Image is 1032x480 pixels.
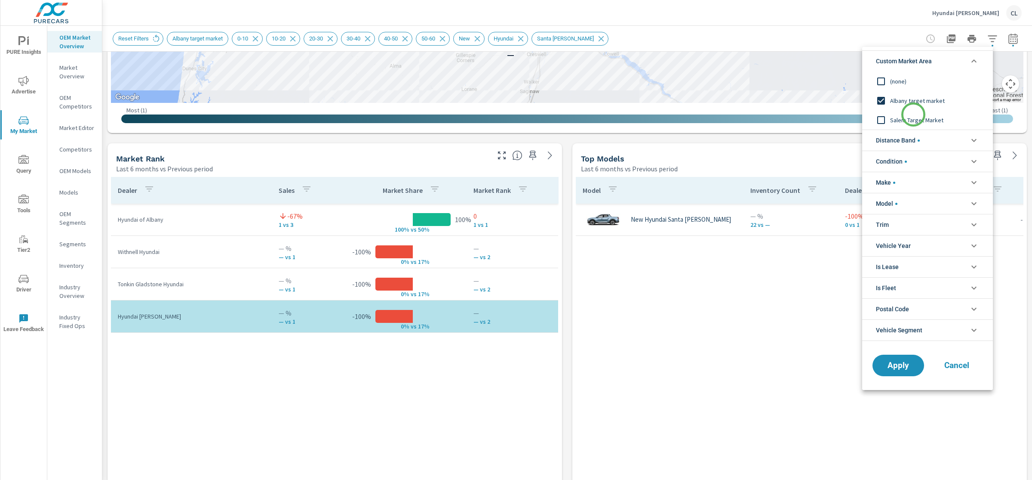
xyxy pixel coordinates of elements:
[876,214,889,235] span: Trim
[876,257,899,277] span: Is Lease
[890,115,984,125] span: Salem Target Market
[876,278,896,298] span: Is Fleet
[876,193,897,214] span: Model
[876,51,932,71] span: Custom Market Area
[862,47,993,344] ul: filter options
[872,355,924,376] button: Apply
[881,362,915,369] span: Apply
[876,320,922,341] span: Vehicle Segment
[862,110,991,130] div: Salem Target Market
[862,71,991,91] div: (none)
[890,96,984,106] span: Albany target market
[890,76,984,87] span: (none)
[876,130,920,151] span: Distance Band
[876,235,911,256] span: Vehicle Year
[862,91,991,110] div: Albany target market
[931,355,983,376] button: Cancel
[876,172,895,193] span: Make
[940,362,974,369] span: Cancel
[876,151,907,172] span: Condition
[876,299,909,319] span: Postal Code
